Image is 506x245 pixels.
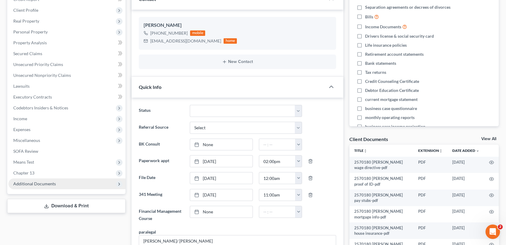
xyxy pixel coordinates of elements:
span: Means Test [13,159,34,165]
td: 2570180 [PERSON_NAME] mortgage info-pdf [349,206,413,223]
span: Debtor Education Certificate [365,87,419,93]
a: Property Analysis [8,37,126,48]
span: Additional Documents [13,181,56,186]
span: Unsecured Nonpriority Claims [13,73,71,78]
td: PDF [413,206,447,223]
iframe: Intercom live chat [485,225,500,239]
span: Retirement account statements [365,51,424,57]
span: Income [13,116,27,121]
span: Tax returns [365,69,386,75]
button: New Contact [144,59,331,64]
span: Real Property [13,18,39,24]
a: [DATE] [190,189,253,201]
input: -- : -- [259,155,295,167]
span: Quick Info [139,84,161,90]
input: -- : -- [259,206,295,218]
label: BK Consult [136,139,186,151]
td: [DATE] [447,173,484,190]
i: unfold_more [364,149,367,153]
a: Download & Print [7,199,126,213]
span: Separation agreements or decrees of divorces [365,4,450,10]
a: [DATE] [190,155,253,167]
span: Income Documents [365,24,401,30]
span: Lawsuits [13,83,30,89]
label: Status [136,105,186,117]
i: unfold_more [439,149,443,153]
td: 2570180 [PERSON_NAME] proof of ID-pdf [349,173,413,190]
div: [PERSON_NAME] [144,22,331,29]
td: PDF [413,157,447,173]
td: PDF [413,173,447,190]
td: 2570180 [PERSON_NAME] house insurance-pdf [349,222,413,239]
a: Titleunfold_more [354,148,367,153]
span: business case questionnaire [365,105,417,112]
div: Client Documents [349,136,388,142]
span: Unsecured Priority Claims [13,62,63,67]
td: [DATE] [447,157,484,173]
a: None [190,139,253,150]
span: Drivers license & social security card [365,33,434,39]
div: paralegal [139,229,156,235]
span: Codebtors Insiders & Notices [13,105,68,110]
a: Date Added expand_more [452,148,479,153]
label: Financial Management Course [136,206,186,224]
td: 2570180 [PERSON_NAME] pay stubs-pdf [349,190,413,206]
span: current mortgage statement [365,96,418,102]
a: SOFA Review [8,146,126,157]
a: Unsecured Nonpriority Claims [8,70,126,81]
span: Miscellaneous [13,138,40,143]
span: Expenses [13,127,30,132]
span: Personal Property [13,29,48,34]
a: [DATE] [190,172,253,184]
span: Property Analysis [13,40,47,45]
label: File Date [136,172,186,184]
span: Bank statements [365,60,396,66]
td: [DATE] [447,222,484,239]
span: Chapter 13 [13,170,34,175]
div: home [224,38,237,44]
div: mobile [190,30,205,36]
label: Paperwork appt [136,155,186,167]
a: None [190,206,253,218]
td: PDF [413,222,447,239]
a: Unsecured Priority Claims [8,59,126,70]
span: Bills [365,14,373,20]
span: Life insurance policies [365,42,407,48]
span: Secured Claims [13,51,42,56]
span: business case income projection [365,124,425,130]
span: Client Profile [13,8,38,13]
div: [EMAIL_ADDRESS][DOMAIN_NAME] [150,38,221,44]
span: 2 [498,225,503,229]
td: 2570180 [PERSON_NAME] wage directive-pdf [349,157,413,173]
label: Referral Source [136,122,186,134]
a: Lawsuits [8,81,126,92]
td: [DATE] [447,206,484,223]
i: expand_more [476,149,479,153]
input: -- : -- [259,139,295,150]
span: Credit Counseling Certificate [365,78,419,84]
span: Executory Contracts [13,94,52,99]
label: 341 Meeting [136,189,186,201]
span: monthly operating reports [365,115,415,121]
div: [PHONE_NUMBER] [150,30,188,36]
a: Executory Contracts [8,92,126,102]
input: -- : -- [259,172,295,184]
span: SOFA Review [13,149,38,154]
td: [DATE] [447,190,484,206]
a: View All [481,137,496,141]
td: PDF [413,190,447,206]
a: Secured Claims [8,48,126,59]
a: Extensionunfold_more [418,148,443,153]
input: -- : -- [259,189,295,201]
